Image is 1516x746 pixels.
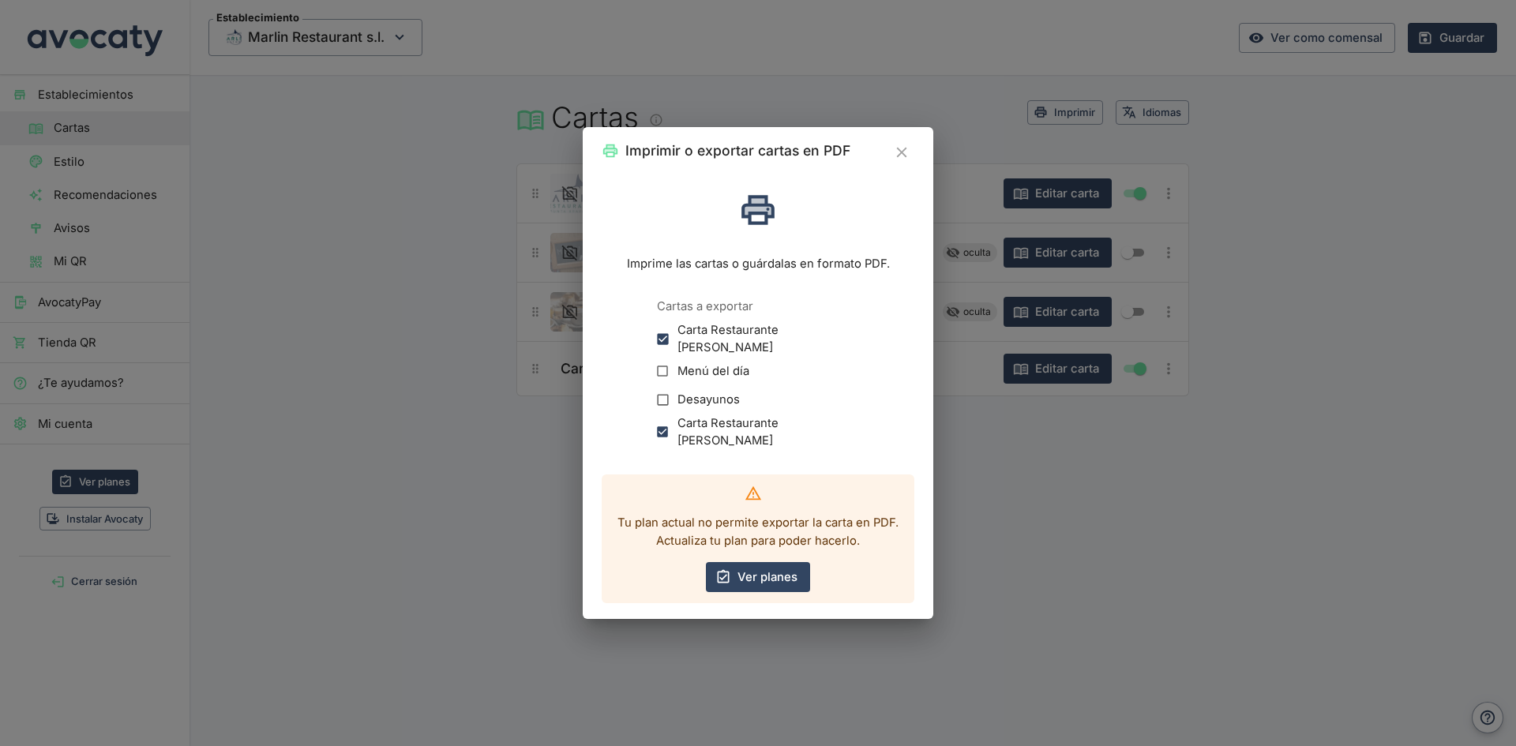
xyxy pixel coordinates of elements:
legend: Cartas a exportar [657,298,753,315]
span: Carta Restaurante [PERSON_NAME] [677,414,846,450]
h2: Imprimir o exportar cartas en PDF [625,140,850,162]
p: Imprime las cartas o guárdalas en formato PDF. [627,255,890,272]
span: Carta Restaurante [PERSON_NAME] [677,321,846,357]
button: Cerrar [889,140,914,165]
span: Desayunos [677,391,740,408]
span: Menú del día [677,362,749,380]
p: Tu plan actual no permite exportar la carta en PDF. Actualiza tu plan para poder hacerlo. [614,514,902,549]
a: Ver planes [706,562,810,592]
